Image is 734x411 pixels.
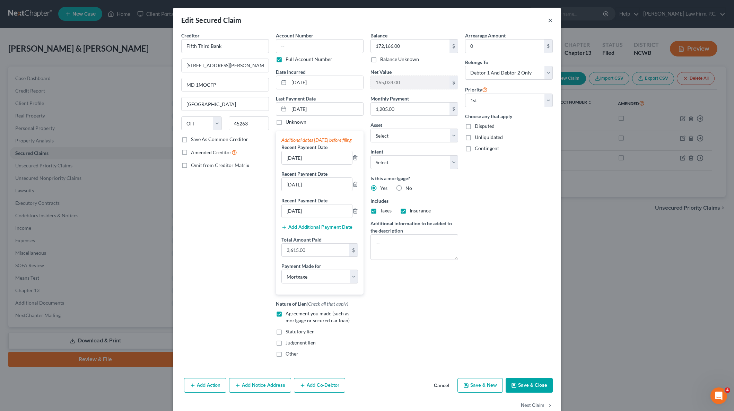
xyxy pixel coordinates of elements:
[457,378,503,393] button: Save & New
[282,178,352,191] input: --
[465,40,544,53] input: 0.00
[181,39,269,53] input: Search creditor by name...
[281,225,352,230] button: Add Additional Payment Date
[370,68,392,76] label: Net Value
[548,16,553,24] button: ×
[181,33,200,38] span: Creditor
[475,145,499,151] span: Contingent
[281,197,327,204] label: Recent Payment Date
[405,185,412,191] span: No
[710,387,727,404] iframe: Intercom live chat
[380,56,419,63] label: Balance Unknown
[371,103,449,116] input: 0.00
[465,85,488,94] label: Priority
[380,185,387,191] span: Yes
[410,208,431,213] span: Insurance
[281,262,321,270] label: Payment Made for
[370,148,383,155] label: Intent
[286,119,306,125] label: Unknown
[191,136,248,143] label: Save As Common Creditor
[289,76,363,89] input: MM/DD/YYYY
[282,151,352,164] input: --
[286,351,298,357] span: Other
[276,68,306,76] label: Date Incurred
[276,32,313,39] label: Account Number
[428,379,455,393] button: Cancel
[184,378,226,393] button: Add Action
[282,204,352,218] input: --
[370,220,458,234] label: Additional information to be added to the description
[294,378,345,393] button: Add Co-Debtor
[229,116,269,130] input: Enter zip...
[286,329,315,334] span: Statutory lien
[286,311,350,323] span: Agreement you made (such as mortgage or secured car loan)
[475,134,503,140] span: Unliquidated
[506,378,553,393] button: Save & Close
[380,208,392,213] span: Taxes
[276,300,348,307] label: Nature of Lien
[370,197,458,204] label: Includes
[182,97,269,111] input: Enter city...
[182,78,269,91] input: Apt, Suite, etc...
[544,40,552,53] div: $
[181,15,241,25] div: Edit Secured Claim
[371,76,449,89] input: 0.00
[281,137,358,143] div: Additional dates [DATE] before filing
[465,32,506,39] label: Arrearage Amount
[191,162,249,168] span: Omit from Creditor Matrix
[371,40,449,53] input: 0.00
[276,39,364,53] input: --
[449,76,458,89] div: $
[449,103,458,116] div: $
[370,122,382,128] span: Asset
[282,244,349,257] input: 0.00
[370,32,387,39] label: Balance
[191,149,231,155] span: Amended Creditor
[286,56,332,63] label: Full Account Number
[276,95,316,102] label: Last Payment Date
[449,40,458,53] div: $
[307,301,348,307] span: (Check all that apply)
[281,143,327,151] label: Recent Payment Date
[370,95,409,102] label: Monthly Payment
[370,175,458,182] label: Is this a mortgage?
[281,236,322,243] label: Total Amount Paid
[289,103,363,116] input: MM/DD/YYYY
[281,170,327,177] label: Recent Payment Date
[725,387,730,393] span: 4
[475,123,495,129] span: Disputed
[229,378,291,393] button: Add Notice Address
[465,113,553,120] label: Choose any that apply
[349,244,358,257] div: $
[465,59,488,65] span: Belongs To
[182,59,269,72] input: Enter address...
[286,340,316,346] span: Judgment lien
